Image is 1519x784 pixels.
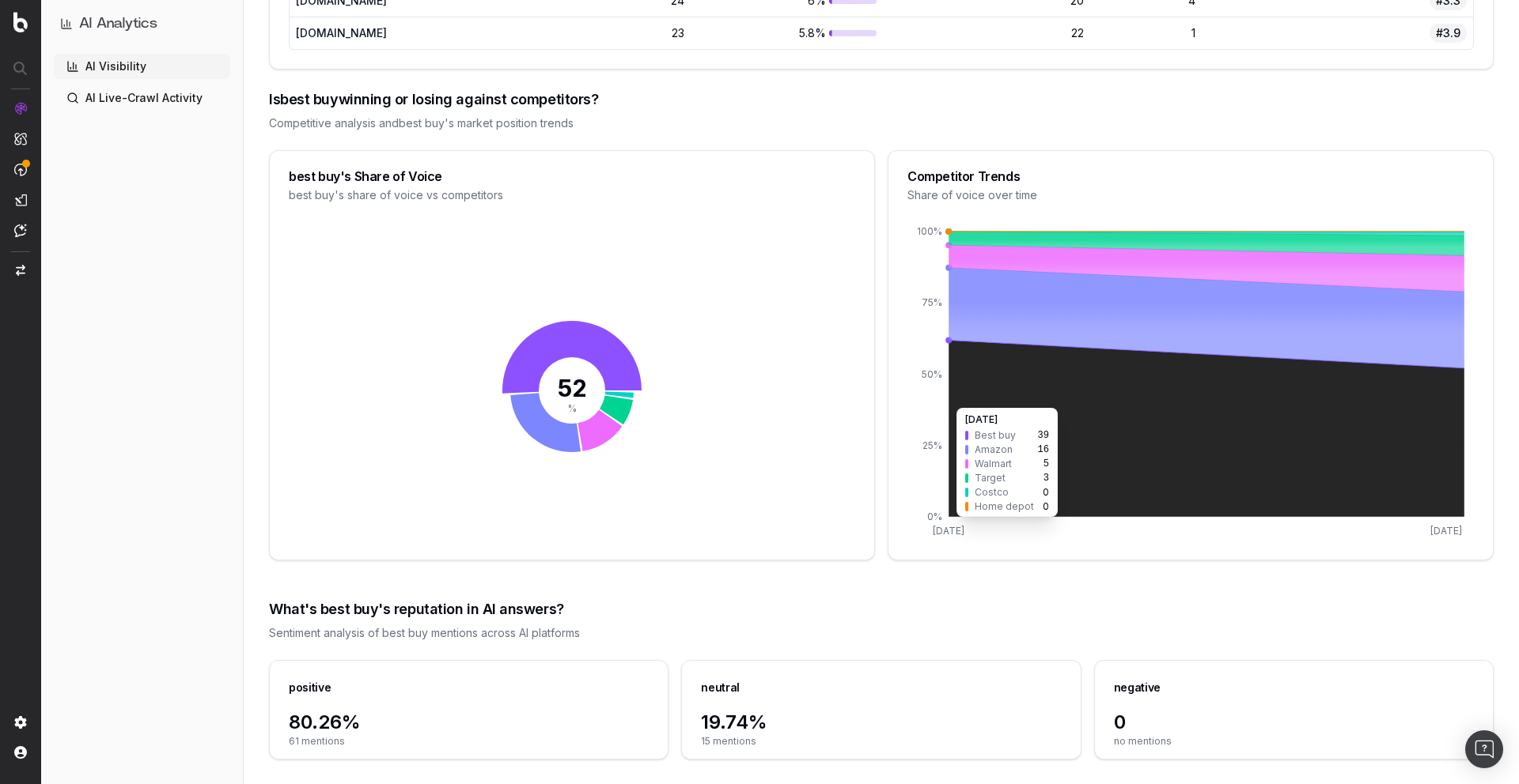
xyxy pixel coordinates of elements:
[79,13,157,35] h1: AI Analytics
[269,625,1494,641] div: Sentiment analysis of best buy mentions across AI platforms
[701,710,1061,735] span: 19.74%
[1114,710,1474,735] span: 0
[14,716,27,729] img: Setting
[1114,680,1161,695] div: negative
[296,25,494,41] div: [DOMAIN_NAME]
[922,439,942,451] tspan: 25%
[14,163,27,176] img: Activation
[14,746,27,759] img: My account
[1465,730,1503,768] div: Open Intercom Messenger
[933,525,964,537] tspan: [DATE]
[14,102,27,115] img: Analytics
[13,12,28,32] img: Botify logo
[54,85,230,111] a: AI Live-Crawl Activity
[269,115,1494,131] div: Competitive analysis and best buy 's market position trends
[60,13,224,35] button: AI Analytics
[907,187,1474,203] div: Share of voice over time
[558,375,587,403] tspan: 52
[1097,25,1196,41] div: 1
[568,403,577,415] tspan: %
[14,194,27,206] img: Studio
[14,224,27,237] img: Assist
[54,54,230,79] a: AI Visibility
[269,598,1494,620] div: What's best buy's reputation in AI answers?
[889,25,1083,41] div: 22
[506,25,684,41] div: 23
[289,187,855,203] div: best buy's share of voice vs competitors
[1430,24,1467,43] span: #3.9
[701,680,740,695] div: neutral
[907,170,1474,183] div: Competitor Trends
[701,735,1061,748] span: 15 mentions
[289,735,649,748] span: 61 mentions
[922,296,942,308] tspan: 75%
[1430,525,1462,537] tspan: [DATE]
[917,225,942,237] tspan: 100%
[927,511,942,522] tspan: 0%
[289,710,649,735] span: 80.26%
[1114,735,1474,748] span: no mentions
[289,680,331,695] div: positive
[289,170,855,183] div: best buy's Share of Voice
[922,368,942,380] tspan: 50%
[16,265,25,276] img: Switch project
[697,25,877,41] div: 5.8%
[14,132,27,145] img: Intelligence
[269,89,1494,111] div: Is best buy winning or losing against competitors?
